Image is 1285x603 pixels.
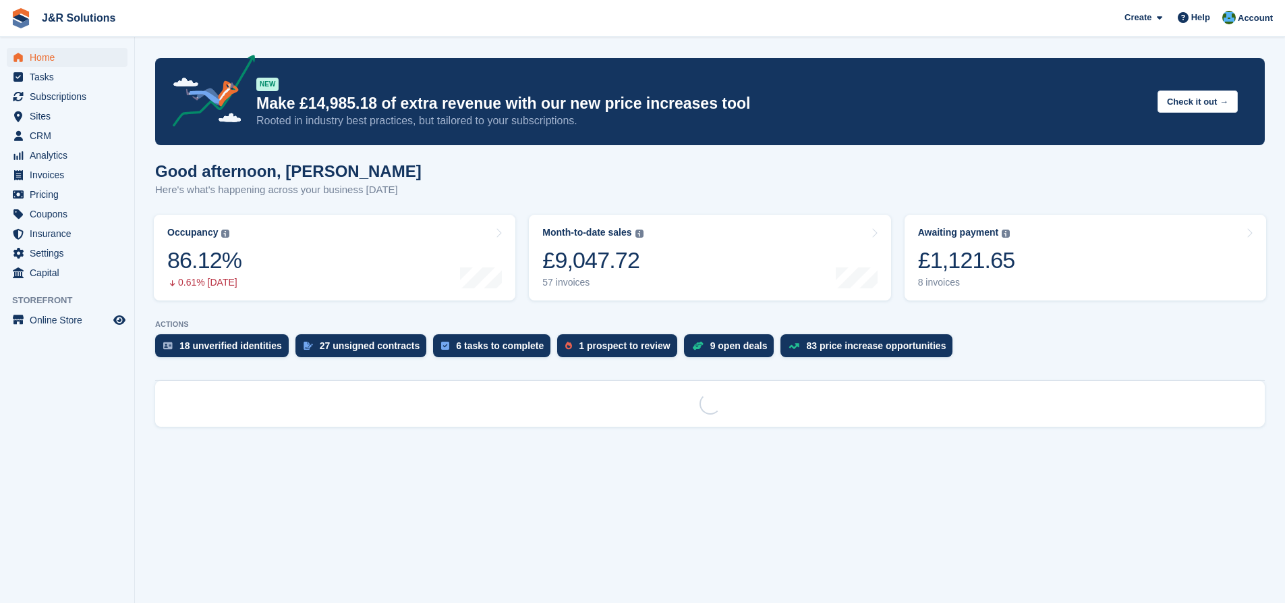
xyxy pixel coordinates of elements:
a: 83 price increase opportunities [780,334,959,364]
a: menu [7,48,127,67]
a: J&R Solutions [36,7,121,29]
span: Coupons [30,205,111,224]
a: 27 unsigned contracts [295,334,434,364]
a: 9 open deals [684,334,781,364]
div: 6 tasks to complete [456,340,544,351]
a: 1 prospect to review [557,334,683,364]
a: menu [7,68,127,86]
div: 57 invoices [542,277,643,288]
span: Help [1191,11,1210,24]
a: menu [7,87,127,106]
img: price_increase_opportunities-93ffe204e8149a01c8c9dc8f82e8f89637d9d84a8eef4429ea346261dce0b2c0.svg [789,343,799,349]
span: Tasks [30,68,111,86]
div: NEW [256,78,279,91]
img: Macie Adcock [1222,11,1236,24]
img: prospect-51fa495bee0391a8d652442698ab0144808aea92771e9ea1ae160a38d050c398.svg [565,342,572,350]
span: Analytics [30,146,111,165]
p: Here's what's happening across your business [DATE] [155,182,422,198]
div: 9 open deals [710,340,768,351]
a: menu [7,107,127,126]
p: Make £14,985.18 of extra revenue with our new price increases tool [256,94,1147,113]
a: menu [7,126,127,145]
div: Month-to-date sales [542,227,631,238]
a: menu [7,146,127,165]
div: 18 unverified identities [179,340,282,351]
img: stora-icon-8386f47178a22dfd0bd8f6a31ec36ba5ce8667c1dd55bd0f319d3a0aa187defe.svg [11,8,31,28]
span: Create [1124,11,1151,24]
img: verify_identity-adf6edd0f0f0b5bbfe63781bf79b02c33cf7c696d77639b501bdc392416b5a36.svg [163,342,173,350]
a: 18 unverified identities [155,334,295,364]
a: menu [7,244,127,263]
div: £9,047.72 [542,246,643,274]
div: 8 invoices [918,277,1015,288]
a: Awaiting payment £1,121.65 8 invoices [905,215,1266,300]
button: Check it out → [1158,90,1238,113]
img: icon-info-grey-7440780725fd019a000dd9b08b2336e03edf1995a4989e88bcd33f0948082b44.svg [221,230,229,238]
a: menu [7,185,127,204]
div: Awaiting payment [918,227,999,238]
a: menu [7,311,127,330]
img: icon-info-grey-7440780725fd019a000dd9b08b2336e03edf1995a4989e88bcd33f0948082b44.svg [635,230,644,238]
span: Online Store [30,311,111,330]
div: 27 unsigned contracts [320,340,420,351]
img: icon-info-grey-7440780725fd019a000dd9b08b2336e03edf1995a4989e88bcd33f0948082b44.svg [1002,230,1010,238]
div: £1,121.65 [918,246,1015,274]
p: Rooted in industry best practices, but tailored to your subscriptions. [256,113,1147,128]
a: menu [7,165,127,184]
span: Insurance [30,224,111,243]
span: Account [1238,11,1273,25]
img: deal-1b604bf984904fb50ccaf53a9ad4b4a5d6e5aea283cecdc64d6e3604feb123c2.svg [692,341,704,350]
span: Home [30,48,111,67]
div: Occupancy [167,227,218,238]
a: menu [7,224,127,243]
p: ACTIONS [155,320,1265,329]
a: Preview store [111,312,127,328]
a: Occupancy 86.12% 0.61% [DATE] [154,215,515,300]
img: task-75834270c22a3079a89374b754ae025e5fb1db73e45f91037f5363f120a921f8.svg [441,342,449,350]
span: Invoices [30,165,111,184]
span: Sites [30,107,111,126]
span: Pricing [30,185,111,204]
a: 6 tasks to complete [433,334,557,364]
a: menu [7,263,127,282]
div: 0.61% [DATE] [167,277,241,288]
h1: Good afternoon, [PERSON_NAME] [155,162,422,180]
span: Settings [30,244,111,263]
a: Month-to-date sales £9,047.72 57 invoices [529,215,890,300]
div: 86.12% [167,246,241,274]
span: Capital [30,263,111,282]
img: contract_signature_icon-13c848040528278c33f63329250d36e43548de30e8caae1d1a13099fd9432cc5.svg [304,342,313,350]
div: 1 prospect to review [579,340,670,351]
span: CRM [30,126,111,145]
a: menu [7,205,127,224]
span: Subscriptions [30,87,111,106]
div: 83 price increase opportunities [806,340,946,351]
span: Storefront [12,294,134,307]
img: price-adjustments-announcement-icon-8257ccfd72463d97f412b2fc003d46551f7dbcb40ab6d574587a9cd5c0d94... [161,55,256,132]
